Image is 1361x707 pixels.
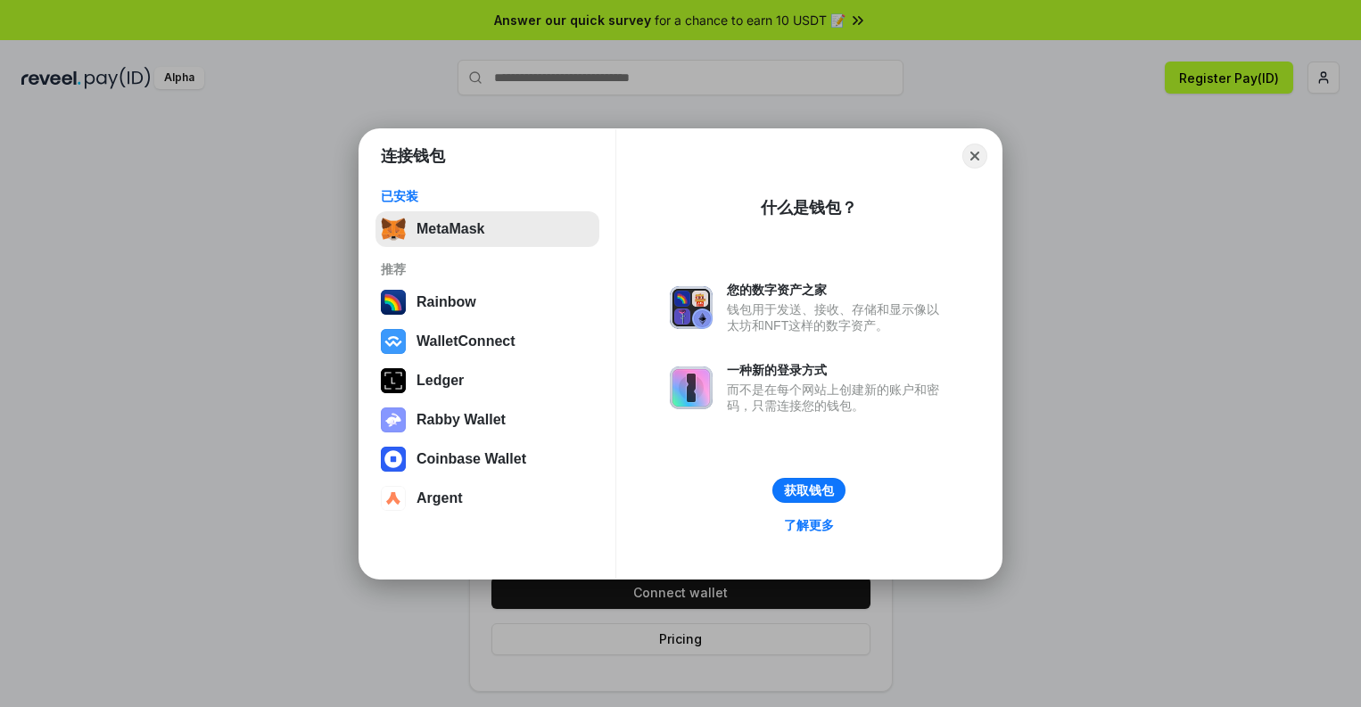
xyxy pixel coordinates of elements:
div: 而不是在每个网站上创建新的账户和密码，只需连接您的钱包。 [727,382,948,414]
div: Argent [417,490,463,506]
div: Ledger [417,373,464,389]
div: 推荐 [381,261,594,277]
button: Close [962,144,987,169]
div: Rainbow [417,294,476,310]
div: 钱包用于发送、接收、存储和显示像以太坊和NFT这样的数字资产。 [727,301,948,333]
div: 什么是钱包？ [761,197,857,218]
div: 获取钱包 [784,482,834,498]
button: 获取钱包 [772,478,845,503]
div: 已安装 [381,188,594,204]
img: svg+xml,%3Csvg%20fill%3D%22none%22%20height%3D%2233%22%20viewBox%3D%220%200%2035%2033%22%20width%... [381,217,406,242]
div: MetaMask [417,221,484,237]
img: svg+xml,%3Csvg%20xmlns%3D%22http%3A%2F%2Fwww.w3.org%2F2000%2Fsvg%22%20fill%3D%22none%22%20viewBox... [670,366,713,409]
a: 了解更多 [773,514,845,537]
img: svg+xml,%3Csvg%20xmlns%3D%22http%3A%2F%2Fwww.w3.org%2F2000%2Fsvg%22%20fill%3D%22none%22%20viewBox... [670,286,713,329]
img: svg+xml,%3Csvg%20width%3D%2228%22%20height%3D%2228%22%20viewBox%3D%220%200%2028%2028%22%20fill%3D... [381,486,406,511]
div: 一种新的登录方式 [727,362,948,378]
button: Argent [375,481,599,516]
img: svg+xml,%3Csvg%20width%3D%2228%22%20height%3D%2228%22%20viewBox%3D%220%200%2028%2028%22%20fill%3D... [381,329,406,354]
img: svg+xml,%3Csvg%20xmlns%3D%22http%3A%2F%2Fwww.w3.org%2F2000%2Fsvg%22%20fill%3D%22none%22%20viewBox... [381,407,406,432]
button: WalletConnect [375,324,599,359]
button: Rainbow [375,284,599,320]
div: WalletConnect [417,333,516,349]
button: Rabby Wallet [375,402,599,438]
div: 了解更多 [784,517,834,533]
div: Rabby Wallet [417,412,506,428]
button: MetaMask [375,211,599,247]
button: Ledger [375,363,599,399]
div: 您的数字资产之家 [727,282,948,298]
img: svg+xml,%3Csvg%20xmlns%3D%22http%3A%2F%2Fwww.w3.org%2F2000%2Fsvg%22%20width%3D%2228%22%20height%3... [381,368,406,393]
h1: 连接钱包 [381,145,445,167]
img: svg+xml,%3Csvg%20width%3D%2228%22%20height%3D%2228%22%20viewBox%3D%220%200%2028%2028%22%20fill%3D... [381,447,406,472]
button: Coinbase Wallet [375,441,599,477]
div: Coinbase Wallet [417,451,526,467]
img: svg+xml,%3Csvg%20width%3D%22120%22%20height%3D%22120%22%20viewBox%3D%220%200%20120%20120%22%20fil... [381,290,406,315]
